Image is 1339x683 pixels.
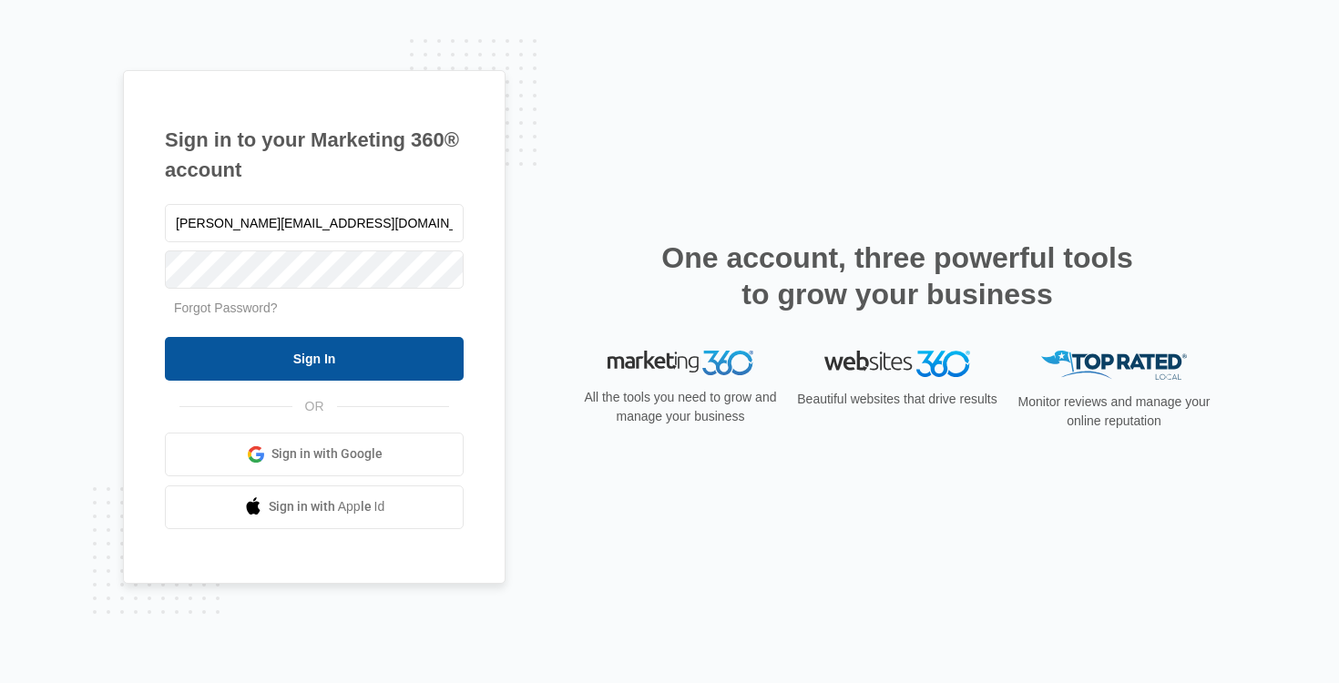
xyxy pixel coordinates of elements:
a: Forgot Password? [174,301,278,315]
span: Sign in with Google [271,444,383,464]
p: Monitor reviews and manage your online reputation [1012,392,1216,431]
input: Email [165,204,464,242]
img: Marketing 360 [608,351,753,376]
h2: One account, three powerful tools to grow your business [656,240,1139,312]
h1: Sign in to your Marketing 360® account [165,125,464,185]
p: Beautiful websites that drive results [795,390,999,409]
p: All the tools you need to grow and manage your business [578,388,782,426]
span: OR [292,397,337,416]
span: Sign in with Apple Id [269,497,385,516]
img: Top Rated Local [1041,351,1187,381]
a: Sign in with Apple Id [165,485,464,529]
a: Sign in with Google [165,433,464,476]
img: Websites 360 [824,351,970,377]
input: Sign In [165,337,464,381]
